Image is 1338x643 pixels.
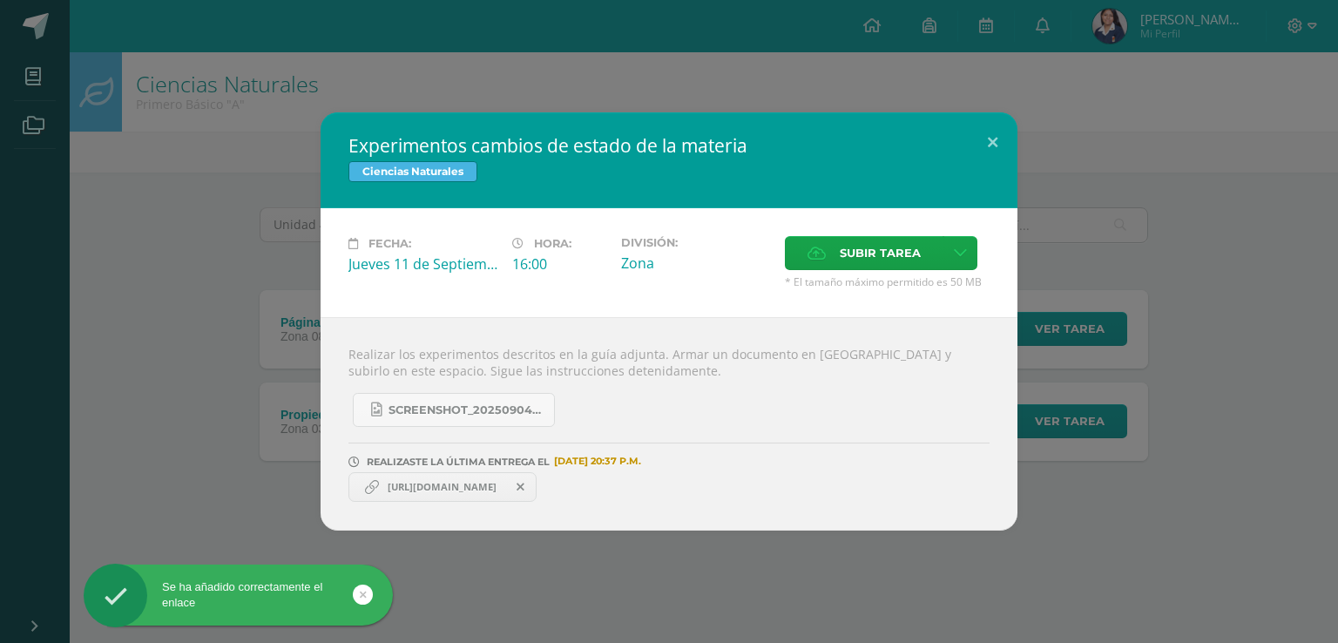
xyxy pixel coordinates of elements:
a: https://www.canva.com/design/DAGyuR8nvwk/2tVEBGFMSAOECUpbv90Fug/edit?utm_content=DAGyuR8nvwk&utm_... [348,472,537,502]
span: * El tamaño máximo permitido es 50 MB [785,274,990,289]
span: Remover entrega [506,477,536,497]
span: Fecha: [368,237,411,250]
span: Hora: [534,237,571,250]
button: Close (Esc) [968,112,1017,172]
span: Ciencias Naturales [348,161,477,182]
label: División: [621,236,771,249]
span: [URL][DOMAIN_NAME] [379,480,505,494]
span: [DATE] 20:37 P.M. [550,461,641,462]
div: Zona [621,254,771,273]
div: Jueves 11 de Septiembre [348,254,498,274]
div: Realizar los experimentos descritos en la guía adjunta. Armar un documento en [GEOGRAPHIC_DATA] y... [321,317,1017,531]
div: Se ha añadido correctamente el enlace [84,579,393,611]
a: Screenshot_20250904_132635_OneDrive.jpg [353,393,555,427]
span: REALIZASTE LA ÚLTIMA ENTREGA EL [367,456,550,468]
div: 16:00 [512,254,607,274]
span: Subir tarea [840,237,921,269]
span: Screenshot_20250904_132635_OneDrive.jpg [389,403,545,417]
h2: Experimentos cambios de estado de la materia [348,133,990,158]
